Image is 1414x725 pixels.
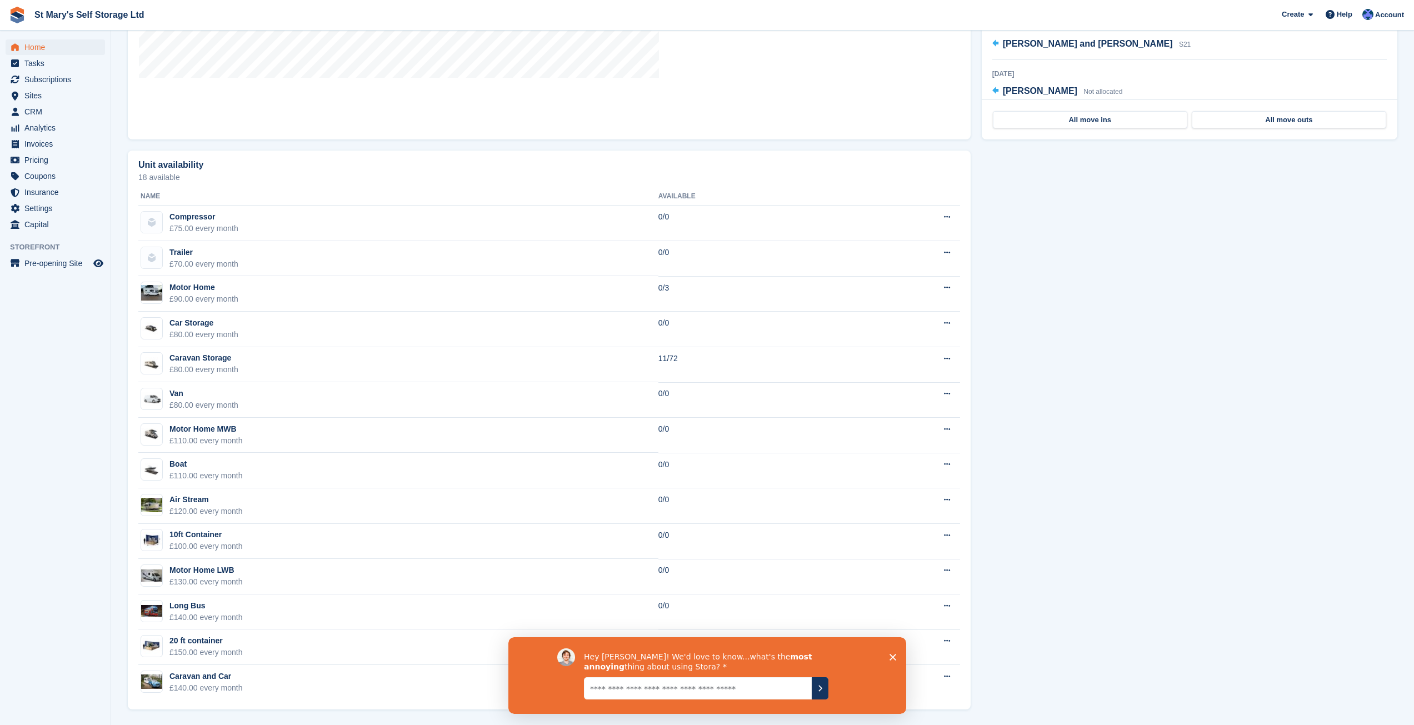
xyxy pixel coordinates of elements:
td: 0/0 [658,312,844,347]
div: £100.00 every month [169,541,243,552]
div: £75.00 every month [169,223,238,234]
a: menu [6,39,105,55]
div: £140.00 every month [169,612,243,623]
div: Motor Home [169,282,238,293]
span: Pre-opening Site [24,256,91,271]
div: £140.00 every month [169,682,243,694]
img: Motor%20Home.jpg [141,285,162,301]
td: 0/0 [658,453,844,488]
div: Caravan Storage [169,352,238,364]
a: [PERSON_NAME] and [PERSON_NAME] S21 [992,37,1191,52]
a: menu [6,136,105,152]
span: CRM [24,104,91,119]
img: Motor%20Home.jpg [141,428,162,441]
a: menu [6,88,105,103]
img: 1%20Car%20Lot%20-%20Without%20dimensions%20(3).jpg [141,322,162,334]
div: £120.00 every month [169,506,243,517]
span: Insurance [24,184,91,200]
img: Van.png [141,392,162,406]
span: [PERSON_NAME] and [PERSON_NAME] [1003,39,1173,48]
a: Preview store [92,257,105,270]
div: 10ft Container [169,529,243,541]
span: Home [24,39,91,55]
span: Sites [24,88,91,103]
div: £70.00 every month [169,258,238,270]
img: 10-ft-container%20(6).jpg [141,532,162,548]
img: blank-unit-type-icon-ffbac7b88ba66c5e286b0e438baccc4b9c83835d4c34f86887a83fc20ec27e7b.svg [141,247,162,268]
span: Settings [24,201,91,216]
div: £80.00 every month [169,399,238,411]
a: menu [6,104,105,119]
td: 0/0 [658,559,844,594]
div: £130.00 every month [169,576,243,588]
div: Caravan and Car [169,671,243,682]
div: Compressor [169,211,238,223]
img: Air%20Stream.jpg [141,498,162,512]
span: Not allocated [1083,88,1122,96]
td: 0/3 [658,276,844,312]
span: Invoices [24,136,91,152]
img: Caravan%20and%20car.jpg [141,674,162,689]
p: 18 available [138,173,960,181]
div: [DATE] [992,69,1387,79]
a: [PERSON_NAME] Not allocated [992,84,1123,99]
div: Motor Home LWB [169,564,243,576]
span: Tasks [24,56,91,71]
div: Air Stream [169,494,243,506]
th: Available [658,188,844,206]
span: Capital [24,217,91,232]
span: Subscriptions [24,72,91,87]
img: Matthew Keenan [1362,9,1373,20]
div: £80.00 every month [169,329,238,341]
div: Car Storage [169,317,238,329]
a: All move ins [993,111,1187,129]
img: Boat.jpg [141,463,162,476]
a: menu [6,120,105,136]
td: 0/0 [658,241,844,277]
a: menu [6,184,105,200]
a: menu [6,256,105,271]
h2: Unit availability [138,160,203,170]
div: Boat [169,458,243,470]
span: Storefront [10,242,111,253]
a: menu [6,56,105,71]
div: £110.00 every month [169,470,243,482]
a: menu [6,201,105,216]
img: Caravan%20-%20R%20(2).jpg [141,357,162,369]
div: £110.00 every month [169,435,243,447]
div: 20 ft container [169,635,243,647]
a: All move outs [1192,111,1386,129]
img: Red%20Bus.jpg [141,605,162,617]
iframe: Survey by David from Stora [508,637,906,714]
td: 0/0 [658,524,844,559]
td: 0/0 [658,418,844,453]
td: 11/72 [658,347,844,383]
div: £90.00 every month [169,293,238,305]
span: S21 [1179,41,1191,48]
span: Pricing [24,152,91,168]
div: Van [169,388,238,399]
span: Account [1375,9,1404,21]
div: £80.00 every month [169,364,238,376]
td: 0/0 [658,594,844,630]
div: £150.00 every month [169,647,243,658]
span: Create [1282,9,1304,20]
img: 20.jpg [141,638,162,654]
a: menu [6,168,105,184]
span: Coupons [24,168,91,184]
span: Analytics [24,120,91,136]
div: Long Bus [169,600,243,612]
span: Help [1337,9,1352,20]
div: Motor Home MWB [169,423,243,435]
a: menu [6,217,105,232]
a: menu [6,152,105,168]
td: 0/0 [658,206,844,241]
img: stora-icon-8386f47178a22dfd0bd8f6a31ec36ba5ce8667c1dd55bd0f319d3a0aa187defe.svg [9,7,26,23]
a: menu [6,72,105,87]
img: Motor%20Home%20LWB%206.jpg [141,569,162,582]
